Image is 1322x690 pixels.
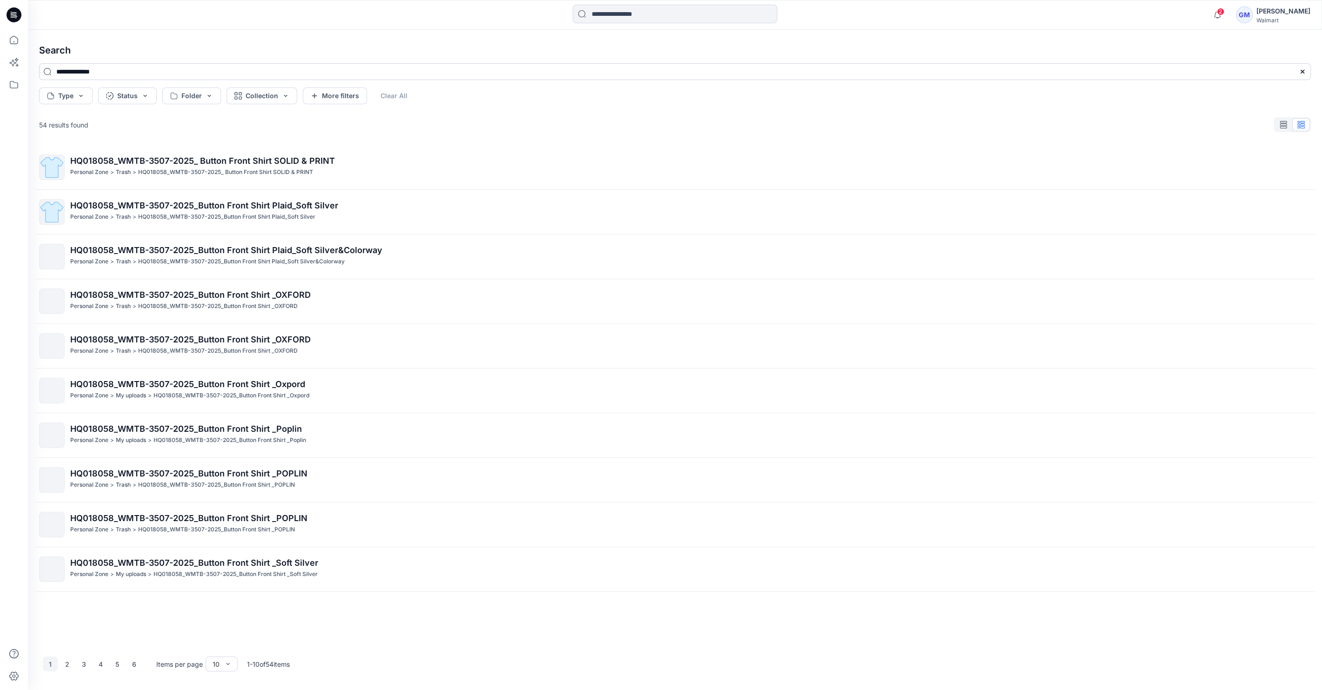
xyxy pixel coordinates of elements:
a: HQ018058_WMTB-3507-2025_Button Front Shirt _POPLINPersonal Zone>Trash>HQ018058_WMTB-3507-2025_But... [33,462,1316,498]
span: HQ018058_WMTB-3507-2025_Button Front Shirt Plaid_Soft Silver [70,201,338,210]
a: HQ018058_WMTB-3507-2025_Button Front Shirt _Soft SilverPersonal Zone>My uploads>HQ018058_WMTB-350... [33,551,1316,588]
p: > [133,525,136,535]
p: Personal Zone [70,346,108,356]
p: Items per page [156,659,203,669]
p: Trash [116,167,131,177]
p: HQ018058_WMTB-3507-2025_Button Front Shirt _OXFORD [138,301,298,311]
p: Personal Zone [70,525,108,535]
p: > [110,212,114,222]
p: > [133,167,136,177]
p: Trash [116,257,131,267]
a: HQ018058_WMTB-3507-2025_Button Front Shirt _OXFORDPersonal Zone>Trash>HQ018058_WMTB-3507-2025_But... [33,283,1316,320]
a: HQ018058_WMTB-3507-2025_Button Front Shirt _PoplinPersonal Zone>My uploads>HQ018058_WMTB-3507-202... [33,417,1316,454]
a: HQ018058_WMTB-3507-2025_ Button Front Shirt SOLID & PRINTPersonal Zone>Trash>HQ018058_WMTB-3507-2... [33,149,1316,186]
span: HQ018058_WMTB-3507-2025_ Button Front Shirt SOLID & PRINT [70,156,335,166]
p: > [110,301,114,311]
p: Personal Zone [70,435,108,445]
p: Personal Zone [70,212,108,222]
button: Type [39,87,93,104]
p: Trash [116,346,131,356]
button: Collection [227,87,297,104]
p: HQ018058_WMTB-3507-2025_Button Front Shirt _OXFORD [138,346,298,356]
p: My uploads [116,435,146,445]
p: HQ018058_WMTB-3507-2025_Button Front Shirt _Soft Silver [154,569,318,579]
p: Trash [116,525,131,535]
a: HQ018058_WMTB-3507-2025_Button Front Shirt _POPLINPersonal Zone>Trash>HQ018058_WMTB-3507-2025_But... [33,506,1316,543]
span: HQ018058_WMTB-3507-2025_Button Front Shirt _OXFORD [70,290,311,300]
p: HQ018058_WMTB-3507-2025_Button Front Shirt _Oxpord [154,391,309,401]
button: More filters [303,87,367,104]
p: Personal Zone [70,301,108,311]
p: > [133,212,136,222]
p: Personal Zone [70,167,108,177]
p: > [133,346,136,356]
p: > [148,391,152,401]
p: 1 - 10 of 54 items [247,659,290,669]
p: > [148,569,152,579]
p: > [148,435,152,445]
div: 10 [213,659,220,669]
p: > [110,257,114,267]
p: My uploads [116,391,146,401]
p: HQ018058_WMTB-3507-2025_Button Front Shirt _Poplin [154,435,306,445]
a: HQ018058_WMTB-3507-2025_Button Front Shirt Plaid_Soft SilverPersonal Zone>Trash>HQ018058_WMTB-350... [33,194,1316,230]
p: > [110,346,114,356]
a: HQ018058_WMTB-3507-2025_Button Front Shirt _OxpordPersonal Zone>My uploads>HQ018058_WMTB-3507-202... [33,372,1316,409]
h4: Search [32,37,1318,63]
p: > [110,569,114,579]
button: 4 [93,657,108,671]
p: > [133,480,136,490]
p: > [110,435,114,445]
span: HQ018058_WMTB-3507-2025_Button Front Shirt Plaid_Soft Silver&Colorway [70,245,382,255]
p: > [133,257,136,267]
p: HQ018058_WMTB-3507-2025_Button Front Shirt Plaid_Soft Silver&Colorway [138,257,345,267]
button: 3 [76,657,91,671]
p: Trash [116,212,131,222]
span: HQ018058_WMTB-3507-2025_Button Front Shirt _Poplin [70,424,302,434]
p: HQ018058_WMTB-3507-2025_ Button Front Shirt SOLID & PRINT [138,167,313,177]
button: 2 [60,657,74,671]
button: Status [98,87,157,104]
button: Folder [162,87,221,104]
button: 5 [110,657,125,671]
span: HQ018058_WMTB-3507-2025_Button Front Shirt _POPLIN [70,513,307,523]
div: GM [1236,7,1253,23]
p: My uploads [116,569,146,579]
div: [PERSON_NAME] [1256,6,1310,17]
p: Personal Zone [70,391,108,401]
p: > [110,525,114,535]
span: HQ018058_WMTB-3507-2025_Button Front Shirt _POPLIN [70,469,307,478]
a: HQ018058_WMTB-3507-2025_Button Front Shirt _OXFORDPersonal Zone>Trash>HQ018058_WMTB-3507-2025_But... [33,328,1316,364]
p: Trash [116,301,131,311]
p: 54 results found [39,120,88,130]
button: 6 [127,657,141,671]
p: Personal Zone [70,569,108,579]
button: 1 [43,657,58,671]
p: Personal Zone [70,257,108,267]
p: HQ018058_WMTB-3507-2025_Button Front Shirt Plaid_Soft Silver [138,212,315,222]
span: HQ018058_WMTB-3507-2025_Button Front Shirt _OXFORD [70,335,311,344]
p: HQ018058_WMTB-3507-2025_Button Front Shirt _POPLIN [138,480,295,490]
p: > [133,301,136,311]
p: > [110,167,114,177]
span: HQ018058_WMTB-3507-2025_Button Front Shirt _Soft Silver [70,558,318,568]
p: > [110,391,114,401]
a: HQ018058_WMTB-3507-2025_Button Front Shirt Plaid_Soft Silver&ColorwayPersonal Zone>Trash>HQ018058... [33,238,1316,275]
span: HQ018058_WMTB-3507-2025_Button Front Shirt _Oxpord [70,379,305,389]
div: Walmart [1256,17,1310,24]
span: 2 [1217,8,1224,15]
p: Trash [116,480,131,490]
p: HQ018058_WMTB-3507-2025_Button Front Shirt _POPLIN [138,525,295,535]
p: > [110,480,114,490]
p: Personal Zone [70,480,108,490]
